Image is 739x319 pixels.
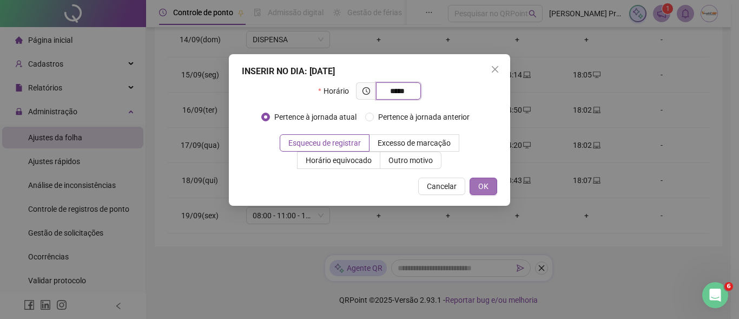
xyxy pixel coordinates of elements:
[702,282,728,308] iframe: Intercom live chat
[374,111,474,123] span: Pertence à jornada anterior
[306,156,372,165] span: Horário equivocado
[491,65,499,74] span: close
[418,178,465,195] button: Cancelar
[427,180,457,192] span: Cancelar
[724,282,733,291] span: 6
[270,111,361,123] span: Pertence à jornada atual
[486,61,504,78] button: Close
[478,180,489,192] span: OK
[388,156,433,165] span: Outro motivo
[378,139,451,147] span: Excesso de marcação
[362,87,370,95] span: clock-circle
[318,82,355,100] label: Horário
[470,178,497,195] button: OK
[242,65,497,78] div: INSERIR NO DIA : [DATE]
[288,139,361,147] span: Esqueceu de registrar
